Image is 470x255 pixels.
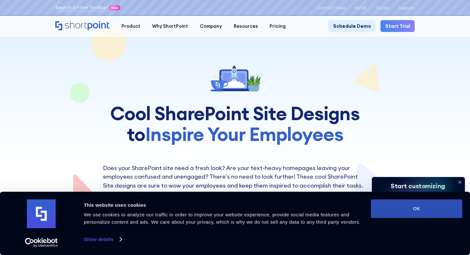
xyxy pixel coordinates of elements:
a: Status [376,5,389,10]
a: Usercentrics Cookiebot - opens in a new window [13,238,69,247]
div: Product [121,23,140,30]
button: OK [371,199,462,218]
div: Company [200,23,222,30]
img: logo [27,199,56,228]
div: Resources [234,23,258,30]
span: We use cookies to analyze our traffic in order to improve your website experience, provide social... [84,212,360,225]
a: Start Trial [380,20,415,32]
a: Support [398,5,415,10]
div: Pricing [270,23,286,30]
div: This website uses cookies [84,201,364,209]
a: Pricing [264,20,292,32]
a: Company [194,20,228,32]
a: Contact Sales [317,5,346,10]
a: Schedule Demo [328,20,376,32]
h1: Cool SharePoint Site Designs to [103,103,367,144]
a: Home [55,21,110,31]
a: Why ShortPoint [146,20,194,32]
a: Install [355,5,366,10]
a: Resources [228,20,264,32]
div: Why ShortPoint [152,23,188,30]
a: Search & Filter Toolbar [55,4,107,11]
a: Product [116,20,146,32]
p: Does your SharePoint site need a fresh look? Are your text-heavy homepages leaving your employees... [103,164,367,190]
a: Show details [84,235,121,244]
span: Inspire Your Employees [145,122,343,146]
